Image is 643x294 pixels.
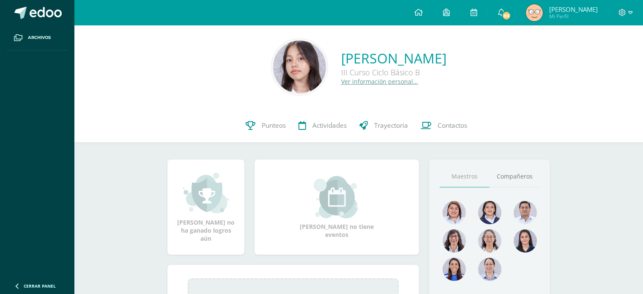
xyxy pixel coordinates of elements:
img: 9a0812c6f881ddad7942b4244ed4a083.png [514,201,537,224]
img: 0e5799bef7dad198813e0c5f14ac62f9.png [478,229,501,253]
a: Punteos [239,109,292,143]
div: [PERSON_NAME] no tiene eventos [295,176,379,239]
span: 88 [501,11,511,20]
div: [PERSON_NAME] no ha ganado logros aún [176,172,236,242]
img: 915cdc7588786fd8223dd02568f7fda0.png [443,201,466,224]
a: Contactos [414,109,473,143]
span: Mi Perfil [549,13,598,20]
span: Actividades [312,121,347,130]
span: Archivos [28,34,51,41]
img: 6bc5668d4199ea03c0854e21131151f7.png [514,229,537,253]
img: event_small.png [314,176,360,218]
a: Actividades [292,109,353,143]
img: 38f1825733c6dbe04eae57747697107f.png [478,201,501,224]
img: achievement_small.png [183,172,229,214]
span: Punteos [262,121,286,130]
img: a5c04a697988ad129bdf05b8f922df21.png [443,258,466,281]
img: 2d6d27342f92958193c038c70bd392c6.png [478,258,501,281]
img: 08eff04ee6d70b1cd49cfad341bc5868.png [273,41,326,93]
a: Ver información personal... [341,77,418,85]
span: Contactos [438,121,467,130]
a: Trayectoria [353,109,414,143]
img: e4c60777b6b4805822e873edbf202705.png [443,229,466,253]
a: Archivos [7,25,68,50]
a: Maestros [440,166,490,187]
img: 534664ee60f520b42d8813f001d89cd9.png [526,4,543,21]
a: Compañeros [490,166,539,187]
span: Trayectoria [374,121,408,130]
span: Cerrar panel [24,283,56,289]
span: [PERSON_NAME] [549,5,598,14]
div: III Curso Ciclo Básico B [341,67,446,77]
a: [PERSON_NAME] [341,49,446,67]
